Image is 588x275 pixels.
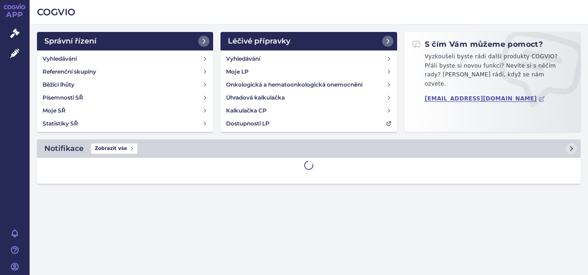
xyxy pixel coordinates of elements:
[222,78,395,91] a: Onkologická a hematoonkologická onemocnění
[43,119,78,128] h4: Statistiky SŘ
[44,143,84,154] h2: Notifikace
[222,65,395,78] a: Moje LP
[43,67,96,76] h4: Referenční skupiny
[37,32,213,50] a: Správní řízení
[412,39,543,50] h2: S čím Vám můžeme pomoct?
[39,78,211,91] a: Běžící lhůty
[222,52,395,65] a: Vyhledávání
[43,54,77,63] h4: Vyhledávání
[43,106,66,115] h4: Moje SŘ
[44,36,97,47] h2: Správní řízení
[226,106,267,115] h4: Kalkulačka CP
[39,91,211,104] a: Písemnosti SŘ
[43,93,83,102] h4: Písemnosti SŘ
[222,104,395,117] a: Kalkulačka CP
[37,6,581,19] h2: COGVIO
[220,32,397,50] a: Léčivé přípravky
[226,80,362,89] h4: Onkologická a hematoonkologická onemocnění
[37,139,581,158] a: NotifikaceZobrazit vše
[425,95,545,102] a: [EMAIL_ADDRESS][DOMAIN_NAME]
[226,54,260,63] h4: Vyhledávání
[222,117,395,130] a: Dostupnosti LP
[222,91,395,104] a: Úhradová kalkulačka
[39,104,211,117] a: Moje SŘ
[39,52,211,65] a: Vyhledávání
[412,52,573,92] p: Vyzkoušeli byste rádi další produkty COGVIO? Přáli byste si novou funkci? Nevíte si s něčím rady?...
[226,119,269,128] h4: Dostupnosti LP
[43,80,74,89] h4: Běžící lhůty
[91,144,137,154] span: Zobrazit vše
[228,36,290,47] h2: Léčivé přípravky
[39,117,211,130] a: Statistiky SŘ
[226,67,249,76] h4: Moje LP
[39,65,211,78] a: Referenční skupiny
[226,93,285,102] h4: Úhradová kalkulačka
